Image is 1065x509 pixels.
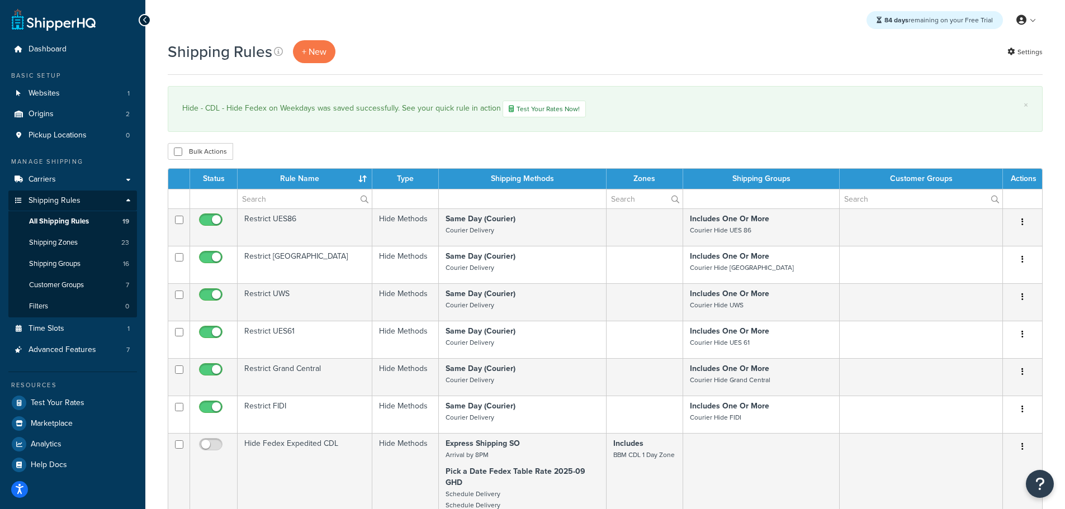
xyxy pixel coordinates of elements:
[29,131,87,140] span: Pickup Locations
[29,175,56,184] span: Carriers
[884,15,908,25] strong: 84 days
[372,169,439,189] th: Type
[31,440,61,449] span: Analytics
[168,41,272,63] h1: Shipping Rules
[446,337,494,348] small: Courier Delivery
[8,104,137,125] li: Origins
[8,83,137,104] li: Websites
[31,419,73,429] span: Marketplace
[503,101,586,117] a: Test Your Rates Now!
[8,254,137,274] li: Shipping Groups
[238,396,372,433] td: Restrict FIDI
[446,213,515,225] strong: Same Day (Courier)
[372,396,439,433] td: Hide Methods
[29,110,54,119] span: Origins
[122,217,129,226] span: 19
[867,11,1003,29] div: remaining on your Free Trial
[238,208,372,246] td: Restrict UES86
[8,232,137,253] a: Shipping Zones 23
[372,321,439,358] td: Hide Methods
[446,263,494,273] small: Courier Delivery
[126,345,130,355] span: 7
[8,169,137,190] a: Carriers
[690,400,769,412] strong: Includes One Or More
[127,324,130,334] span: 1
[8,191,137,211] a: Shipping Rules
[8,434,137,454] li: Analytics
[238,283,372,321] td: Restrict UWS
[8,211,137,232] li: All Shipping Rules
[12,8,96,31] a: ShipperHQ Home
[446,300,494,310] small: Courier Delivery
[690,250,769,262] strong: Includes One Or More
[8,125,137,146] a: Pickup Locations 0
[182,101,1028,117] div: Hide - CDL - Hide Fedex on Weekdays was saved successfully. See your quick rule in action
[613,437,643,449] strong: Includes
[8,39,137,60] a: Dashboard
[29,280,84,290] span: Customer Groups
[8,318,137,339] a: Time Slots 1
[126,110,130,119] span: 2
[29,238,78,248] span: Shipping Zones
[683,169,840,189] th: Shipping Groups
[8,340,137,360] li: Advanced Features
[690,263,794,273] small: Courier Hide [GEOGRAPHIC_DATA]
[29,345,96,355] span: Advanced Features
[8,232,137,253] li: Shipping Zones
[8,157,137,167] div: Manage Shipping
[690,412,741,422] small: Courier Hide FIDI
[372,358,439,396] td: Hide Methods
[127,89,130,98] span: 1
[125,302,129,311] span: 0
[446,288,515,299] strong: Same Day (Courier)
[8,275,137,296] a: Customer Groups 7
[121,238,129,248] span: 23
[446,400,515,412] strong: Same Day (Courier)
[238,321,372,358] td: Restrict UES61
[29,302,48,311] span: Filters
[238,169,372,189] th: Rule Name : activate to sort column ascending
[446,250,515,262] strong: Same Day (Courier)
[1003,169,1042,189] th: Actions
[8,380,137,390] div: Resources
[690,300,744,310] small: Courier Hide UWS
[8,83,137,104] a: Websites 1
[123,259,129,269] span: 16
[29,217,89,226] span: All Shipping Rules
[446,465,585,488] strong: Pick a Date Fedex Table Rate 2025-09 GHD
[29,196,81,206] span: Shipping Rules
[8,191,137,318] li: Shipping Rules
[840,189,1002,208] input: Search
[168,143,233,160] button: Bulk Actions
[8,455,137,475] a: Help Docs
[446,375,494,385] small: Courier Delivery
[690,363,769,374] strong: Includes One Or More
[8,71,137,80] div: Basic Setup
[8,413,137,434] li: Marketplace
[690,325,769,337] strong: Includes One Or More
[8,104,137,125] a: Origins 2
[8,393,137,413] a: Test Your Rates
[126,280,129,290] span: 7
[238,189,372,208] input: Search
[8,211,137,232] a: All Shipping Rules 19
[372,283,439,321] td: Hide Methods
[29,45,67,54] span: Dashboard
[690,288,769,299] strong: Includes One Or More
[238,358,372,396] td: Restrict Grand Central
[446,325,515,337] strong: Same Day (Courier)
[372,208,439,246] td: Hide Methods
[372,246,439,283] td: Hide Methods
[8,254,137,274] a: Shipping Groups 16
[126,131,130,140] span: 0
[1026,470,1054,498] button: Open Resource Center
[8,296,137,317] a: Filters 0
[690,375,770,385] small: Courier Hide Grand Central
[31,460,67,470] span: Help Docs
[446,450,489,460] small: Arrival by 8PM
[607,189,683,208] input: Search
